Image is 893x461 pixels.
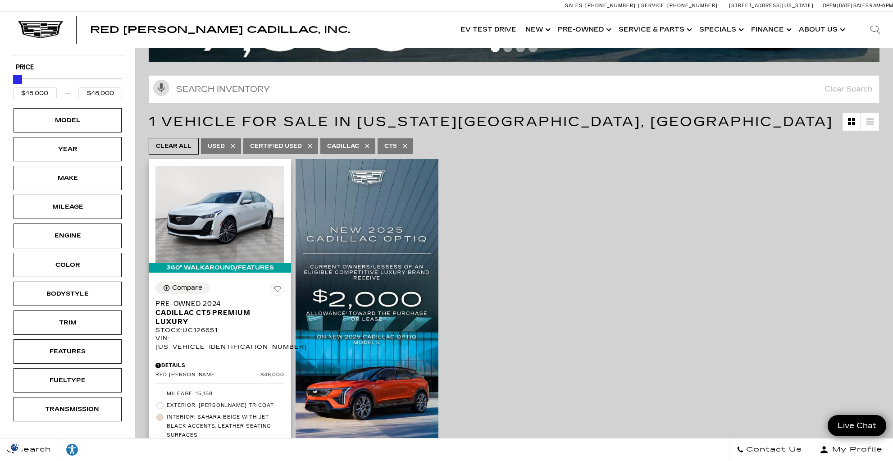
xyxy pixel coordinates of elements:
[90,24,350,35] span: Red [PERSON_NAME] Cadillac, Inc.
[327,141,359,152] span: Cadillac
[870,3,893,9] span: 9 AM-6 PM
[638,3,720,8] a: Service: [PHONE_NUMBER]
[729,438,809,461] a: Contact Us
[667,3,718,9] span: [PHONE_NUMBER]
[45,289,90,299] div: Bodystyle
[59,438,86,461] a: Explore your accessibility options
[78,87,122,99] input: Maximum
[45,375,90,385] div: Fueltype
[843,113,861,131] a: Grid View
[155,334,284,351] div: VIN: [US_VEHICLE_IDENTIFICATION_NUMBER]
[59,443,86,456] div: Explore your accessibility options
[155,388,284,400] li: Mileage: 15,158
[565,3,584,9] span: Sales:
[747,12,794,48] a: Finance
[45,231,90,241] div: Engine
[45,144,90,154] div: Year
[614,12,695,48] a: Service & Parts
[833,420,881,431] span: Live Chat
[45,404,90,414] div: Transmission
[149,114,833,130] span: 1 Vehicle for Sale in [US_STATE][GEOGRAPHIC_DATA], [GEOGRAPHIC_DATA]
[853,3,870,9] span: Sales:
[14,443,51,456] span: Search
[14,166,122,190] div: MakeMake
[13,75,22,84] div: Maximum Price
[794,12,848,48] a: About Us
[155,372,284,379] a: Red [PERSON_NAME] $48,000
[16,64,119,72] h5: Price
[45,347,90,356] div: Features
[167,401,284,410] span: Exterior: [PERSON_NAME] Tricoat
[13,87,57,99] input: Minimum
[167,413,284,440] span: Interior: Sahara Beige with Jet Black Accents, Leather Seating Surfaces
[172,284,202,292] div: Compare
[45,260,90,270] div: Color
[14,224,122,248] div: EngineEngine
[14,310,122,335] div: TrimTrim
[90,25,350,34] a: Red [PERSON_NAME] Cadillac, Inc.
[5,443,25,452] section: Click to Open Cookie Consent Modal
[14,108,122,132] div: ModelModel
[13,72,122,99] div: Price
[744,443,802,456] span: Contact Us
[695,12,747,48] a: Specials
[456,12,521,48] a: EV Test Drive
[553,12,614,48] a: Pre-Owned
[823,3,852,9] span: Open [DATE]
[155,166,284,263] img: 2024 Cadillac CT5 Premium Luxury
[18,21,63,38] img: Cadillac Dark Logo with Cadillac White Text
[155,372,260,379] span: Red [PERSON_NAME]
[14,195,122,219] div: MileageMileage
[585,3,636,9] span: [PHONE_NUMBER]
[829,443,883,456] span: My Profile
[809,438,893,461] button: Open user profile menu
[208,141,225,152] span: Used
[14,253,122,277] div: ColorColor
[155,326,284,334] div: Stock : UC126651
[641,3,666,9] span: Service:
[14,282,122,306] div: BodystyleBodystyle
[828,415,886,436] a: Live Chat
[156,141,191,152] span: Clear All
[250,141,302,152] span: Certified Used
[521,12,553,48] a: New
[45,115,90,125] div: Model
[14,339,122,364] div: FeaturesFeatures
[14,397,122,421] div: TransmissionTransmission
[155,361,284,370] div: Pricing Details - Pre-Owned 2024 Cadillac CT5 Premium Luxury
[45,318,90,328] div: Trim
[5,443,25,452] img: Opt-Out Icon
[45,202,90,212] div: Mileage
[153,80,169,96] svg: Click to toggle on voice search
[729,3,814,9] a: [STREET_ADDRESS][US_STATE]
[271,282,284,299] button: Save Vehicle
[14,137,122,161] div: YearYear
[155,299,284,326] a: Pre-Owned 2024Cadillac CT5 Premium Luxury
[149,75,879,103] input: Search Inventory
[155,308,278,326] span: Cadillac CT5 Premium Luxury
[857,12,893,48] div: Search
[565,3,638,8] a: Sales: [PHONE_NUMBER]
[155,299,278,308] span: Pre-Owned 2024
[45,173,90,183] div: Make
[260,372,285,379] span: $48,000
[149,263,291,273] div: 360° WalkAround/Features
[14,368,122,393] div: FueltypeFueltype
[384,141,397,152] span: CT5
[155,282,210,294] button: Compare Vehicle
